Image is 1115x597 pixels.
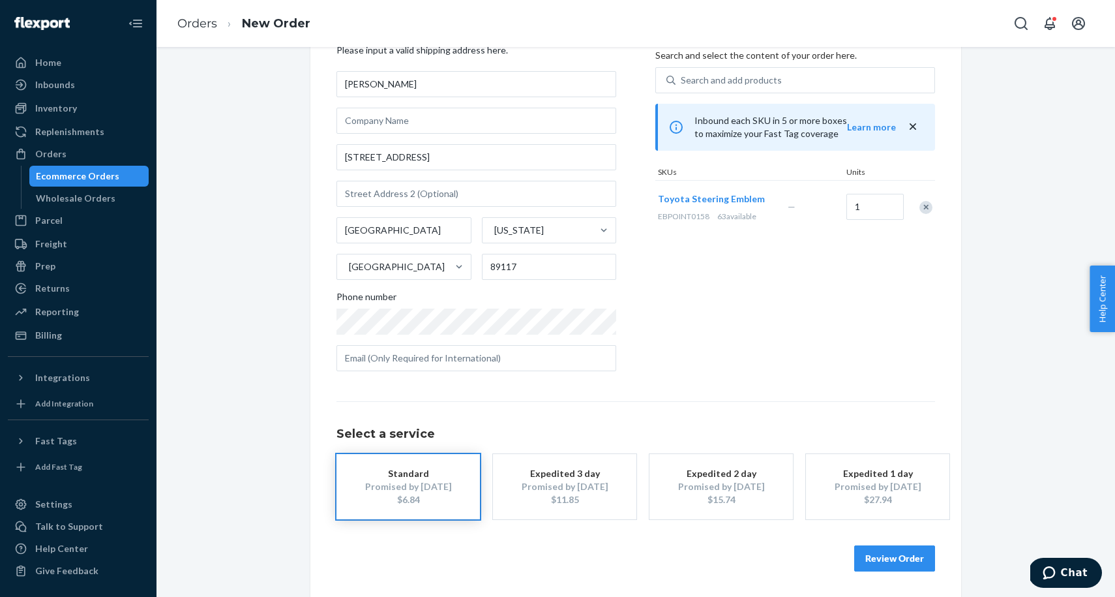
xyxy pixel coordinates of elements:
button: StandardPromised by [DATE]$6.84 [336,454,480,519]
div: Help Center [35,542,88,555]
div: Add Fast Tag [35,461,82,472]
span: EBPOINT0158 [658,211,709,221]
button: Learn more [847,121,896,134]
a: New Order [242,16,310,31]
div: Prep [35,260,55,273]
div: SKUs [655,166,844,180]
a: Wholesale Orders [29,188,149,209]
div: Orders [35,147,67,161]
div: Wholesale Orders [36,192,115,205]
div: Promised by [DATE] [513,480,617,493]
a: Home [8,52,149,73]
div: $6.84 [356,493,460,506]
div: Integrations [35,371,90,384]
input: First & Last Name [336,71,616,97]
div: [GEOGRAPHIC_DATA] [349,260,445,273]
input: [GEOGRAPHIC_DATA] [348,260,349,273]
div: $27.94 [825,493,930,506]
div: Returns [35,282,70,295]
div: Home [35,56,61,69]
div: Give Feedback [35,564,98,577]
div: Billing [35,329,62,342]
div: Freight [35,237,67,251]
div: Fast Tags [35,435,77,448]
img: Flexport logo [14,17,70,30]
button: Expedited 1 dayPromised by [DATE]$27.94 [806,454,949,519]
button: Expedited 3 dayPromised by [DATE]$11.85 [493,454,636,519]
div: Promised by [DATE] [825,480,930,493]
a: Parcel [8,210,149,231]
span: Phone number [336,290,396,309]
p: Please input a valid shipping address here. [336,44,616,57]
a: Add Fast Tag [8,457,149,478]
button: Open account menu [1065,10,1092,37]
div: Inventory [35,102,77,115]
button: Open notifications [1037,10,1063,37]
input: Street Address [336,144,616,170]
a: Orders [8,144,149,164]
button: Fast Tags [8,431,149,452]
input: [US_STATE] [493,224,494,237]
a: Returns [8,278,149,299]
input: City [336,217,471,243]
div: $11.85 [513,493,617,506]
span: 63 available [717,211,756,221]
input: Street Address 2 (Optional) [336,181,616,207]
a: Freight [8,234,149,254]
button: Open Search Box [1008,10,1034,37]
div: Parcel [35,214,63,227]
button: Talk to Support [8,516,149,537]
button: Help Center [1090,266,1115,332]
span: — [788,201,795,212]
button: Review Order [854,545,935,572]
div: Promised by [DATE] [356,480,460,493]
a: Ecommerce Orders [29,166,149,187]
a: Inventory [8,98,149,119]
div: Replenishments [35,125,104,138]
div: Units [844,166,902,180]
a: Billing [8,325,149,346]
button: Close Navigation [123,10,149,37]
div: Expedited 2 day [669,467,773,480]
input: Quantity [846,194,904,220]
iframe: Opens a widget where you can chat to one of our agents [1030,558,1102,590]
div: Inbounds [35,78,75,91]
button: Expedited 2 dayPromised by [DATE]$15.74 [649,454,793,519]
ol: breadcrumbs [167,5,321,43]
div: Expedited 1 day [825,467,930,480]
div: Ecommerce Orders [36,170,119,183]
div: Inbound each SKU in 5 or more boxes to maximize your Fast Tag coverage [655,104,935,151]
input: Email (Only Required for International) [336,345,616,371]
a: Reporting [8,301,149,322]
button: Toyota Steering Emblem [658,192,765,206]
a: Add Integration [8,393,149,414]
button: Give Feedback [8,560,149,581]
a: Prep [8,256,149,277]
a: Settings [8,494,149,515]
button: close [906,120,919,134]
input: Company Name [336,108,616,134]
div: Add Integration [35,398,93,409]
div: Reporting [35,305,79,318]
a: Inbounds [8,74,149,95]
a: Replenishments [8,121,149,142]
div: Talk to Support [35,520,103,533]
span: Toyota Steering Emblem [658,193,765,204]
div: Search and add products [681,74,782,87]
h1: Select a service [336,428,935,441]
div: Standard [356,467,460,480]
a: Help Center [8,538,149,559]
div: Remove Item [919,201,932,214]
div: Promised by [DATE] [669,480,773,493]
button: Integrations [8,367,149,388]
p: Search and select the content of your order here. [655,49,935,62]
div: Expedited 3 day [513,467,617,480]
a: Orders [177,16,217,31]
div: [US_STATE] [494,224,544,237]
div: $15.74 [669,493,773,506]
input: ZIP Code [482,254,617,280]
div: Settings [35,498,72,511]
